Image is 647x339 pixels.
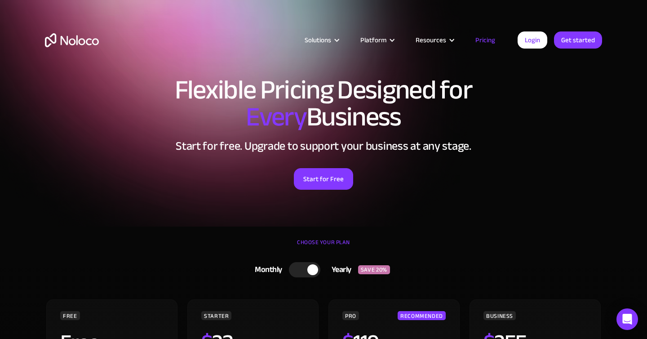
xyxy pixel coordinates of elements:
div: CHOOSE YOUR PLAN [45,236,602,258]
div: Monthly [244,263,289,277]
div: PRO [342,311,359,320]
div: Solutions [293,34,349,46]
div: RECOMMENDED [398,311,446,320]
div: Yearly [320,263,358,277]
div: STARTER [201,311,231,320]
a: Start for Free [294,168,353,190]
a: home [45,33,99,47]
a: Login [518,31,547,49]
h2: Start for free. Upgrade to support your business at any stage. [45,139,602,153]
div: Resources [416,34,446,46]
div: BUSINESS [483,311,516,320]
h1: Flexible Pricing Designed for Business [45,76,602,130]
div: Solutions [305,34,331,46]
div: Resources [404,34,464,46]
a: Get started [554,31,602,49]
a: Pricing [464,34,506,46]
span: Every [246,92,306,142]
div: Open Intercom Messenger [616,308,638,330]
div: FREE [60,311,80,320]
div: SAVE 20% [358,265,390,274]
div: Platform [349,34,404,46]
div: Platform [360,34,386,46]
